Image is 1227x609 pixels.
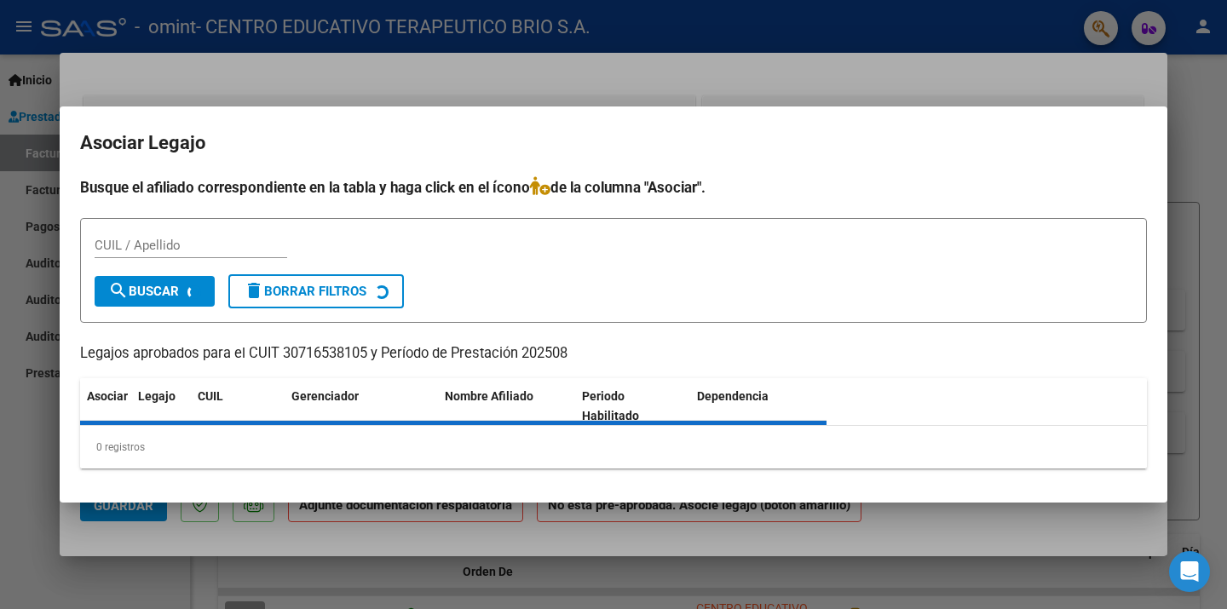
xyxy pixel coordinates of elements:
datatable-header-cell: Dependencia [690,378,827,434]
span: Gerenciador [291,389,359,403]
span: Nombre Afiliado [445,389,533,403]
h4: Busque el afiliado correspondiente en la tabla y haga click en el ícono de la columna "Asociar". [80,176,1147,198]
span: Legajo [138,389,176,403]
span: CUIL [198,389,223,403]
span: Dependencia [697,389,769,403]
mat-icon: delete [244,280,264,301]
datatable-header-cell: Asociar [80,378,131,434]
datatable-header-cell: Periodo Habilitado [575,378,690,434]
span: Borrar Filtros [244,284,366,299]
span: Periodo Habilitado [582,389,639,422]
p: Legajos aprobados para el CUIT 30716538105 y Período de Prestación 202508 [80,343,1147,365]
span: Buscar [108,284,179,299]
datatable-header-cell: CUIL [191,378,285,434]
mat-icon: search [108,280,129,301]
div: Open Intercom Messenger [1169,551,1210,592]
h2: Asociar Legajo [80,127,1147,159]
button: Buscar [95,276,215,307]
datatable-header-cell: Gerenciador [285,378,438,434]
datatable-header-cell: Legajo [131,378,191,434]
datatable-header-cell: Nombre Afiliado [438,378,575,434]
div: 0 registros [80,426,1147,468]
span: Asociar [87,389,128,403]
button: Borrar Filtros [228,274,404,308]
